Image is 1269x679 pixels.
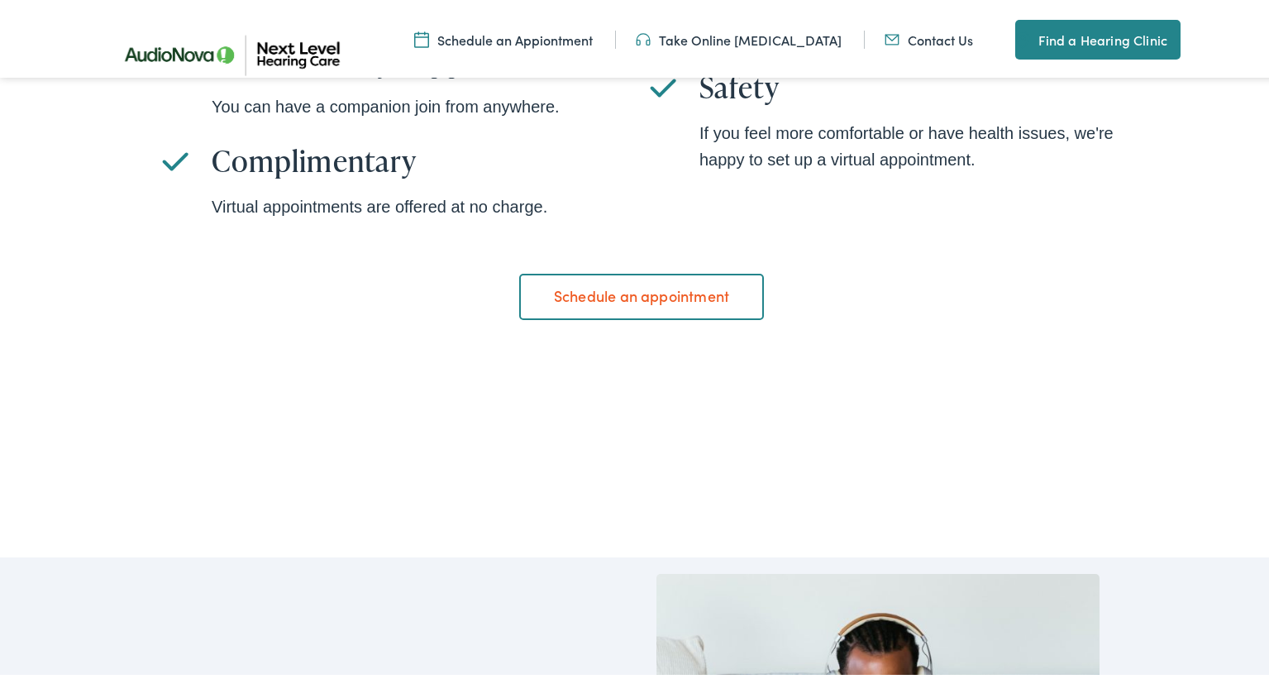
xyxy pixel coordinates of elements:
div: If you feel more comfortable or have health issues, we're happy to set up a virtual appointment. [699,117,1121,170]
a: Contact Us [885,27,973,45]
a: Schedule an appointment [519,270,763,317]
div: You can have a companion join from anywhere. [212,90,633,117]
img: Calendar icon representing the ability to schedule a hearing test or hearing aid appointment at N... [414,27,429,45]
h3: Friend/Family Support [212,40,633,75]
img: A map pin icon in teal indicates location-related features or services. [1015,26,1030,46]
img: An icon symbolizing headphones, colored in teal, suggests audio-related services or features. [636,27,651,45]
h3: Safety [699,66,1121,102]
h3: Complimentary [212,140,633,175]
a: Take Online [MEDICAL_DATA] [636,27,842,45]
a: Find a Hearing Clinic [1015,17,1181,56]
div: Virtual appointments are offered at no charge. [212,190,633,217]
a: Schedule an Appiontment [414,27,593,45]
img: An icon representing mail communication is presented in a unique teal color. [885,27,899,45]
